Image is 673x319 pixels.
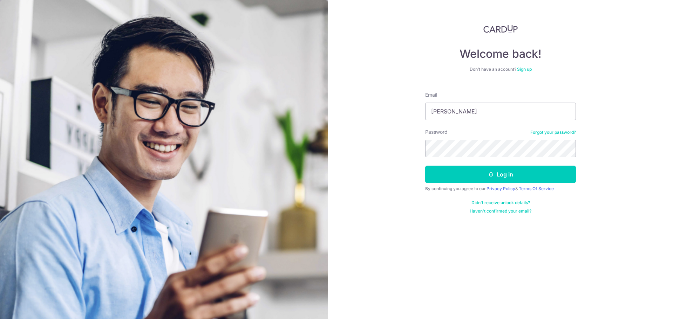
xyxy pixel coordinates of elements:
[487,186,515,191] a: Privacy Policy
[425,166,576,183] button: Log in
[530,130,576,135] a: Forgot your password?
[519,186,554,191] a: Terms Of Service
[517,67,532,72] a: Sign up
[425,103,576,120] input: Enter your Email
[425,129,448,136] label: Password
[471,200,530,206] a: Didn't receive unlock details?
[470,208,531,214] a: Haven't confirmed your email?
[425,67,576,72] div: Don’t have an account?
[425,47,576,61] h4: Welcome back!
[425,186,576,192] div: By continuing you agree to our &
[425,91,437,98] label: Email
[483,25,518,33] img: CardUp Logo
